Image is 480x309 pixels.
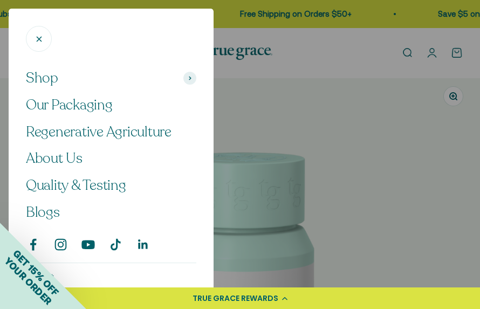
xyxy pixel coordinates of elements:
[193,293,278,304] div: TRUE GRACE REWARDS
[108,237,123,252] a: Follow on TikTok
[26,149,196,168] a: About Us
[26,122,172,141] span: Regenerative Agriculture
[136,237,150,252] a: Follow on LinkedIn
[26,176,126,195] span: Quality & Testing
[11,248,61,298] span: GET 15% OFF
[26,26,52,52] button: Close
[26,203,60,222] span: Blogs
[2,255,54,307] span: YOUR ORDER
[26,123,196,141] a: Regenerative Agriculture
[26,95,113,114] span: Our Packaging
[26,149,83,168] span: About Us
[26,203,196,222] a: Blogs
[26,69,196,87] button: Shop
[26,96,196,114] a: Our Packaging
[26,69,58,87] span: Shop
[26,176,196,195] a: Quality & Testing
[81,237,95,252] a: Follow on YouTube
